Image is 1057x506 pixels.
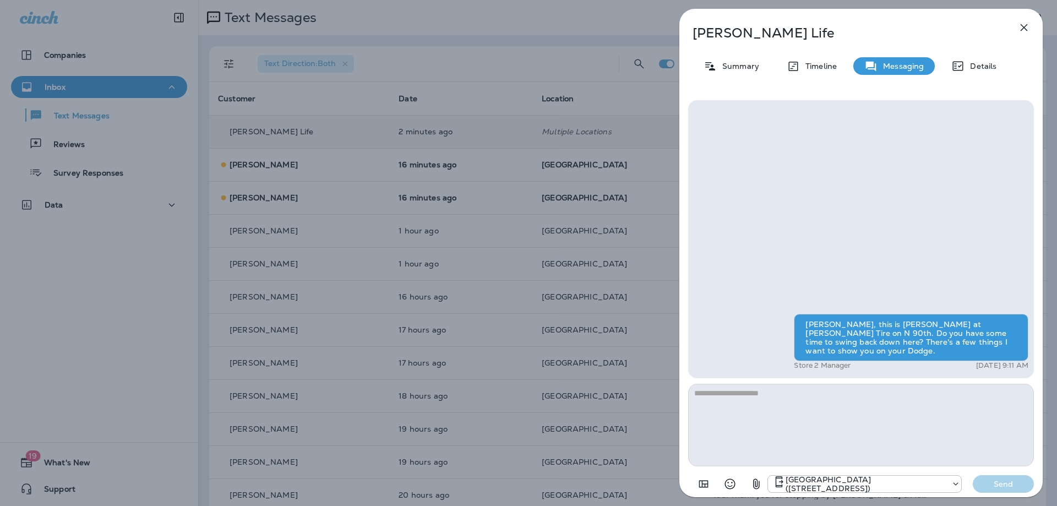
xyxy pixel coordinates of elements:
p: [GEOGRAPHIC_DATA] ([STREET_ADDRESS]) [786,475,946,493]
button: Select an emoji [719,473,741,495]
p: Messaging [878,62,924,70]
p: [DATE] 9:11 AM [976,361,1028,370]
p: Details [965,62,996,70]
div: +1 (402) 571-1201 [768,475,961,493]
p: Store 2 Manager [794,361,851,370]
p: Timeline [800,62,837,70]
p: [PERSON_NAME] Life [693,25,993,41]
button: Add in a premade template [693,473,715,495]
div: [PERSON_NAME], this is [PERSON_NAME] at [PERSON_NAME] Tire on N 90th. Do you have some time to sw... [794,314,1028,361]
p: Summary [717,62,759,70]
